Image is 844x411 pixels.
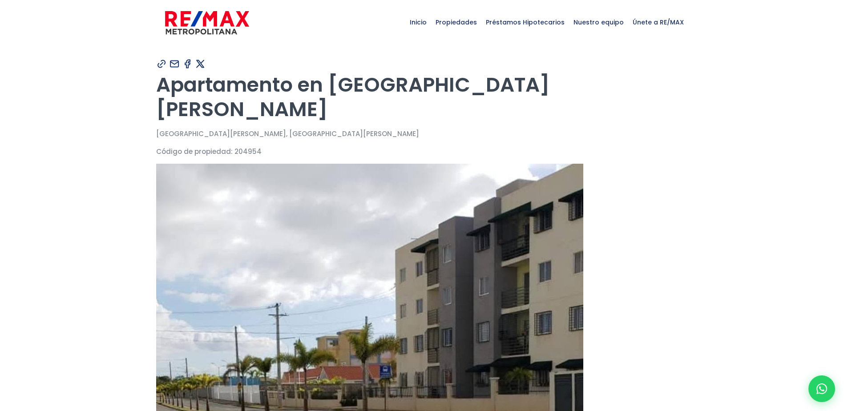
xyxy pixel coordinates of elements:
span: 204954 [234,147,262,156]
span: Préstamos Hipotecarios [481,9,569,36]
span: Código de propiedad: [156,147,233,156]
p: [GEOGRAPHIC_DATA][PERSON_NAME], [GEOGRAPHIC_DATA][PERSON_NAME] [156,128,688,139]
img: Compartir [169,58,180,69]
h1: Apartamento en [GEOGRAPHIC_DATA][PERSON_NAME] [156,73,688,121]
img: Compartir [156,58,167,69]
img: Compartir [195,58,206,69]
img: remax-metropolitana-logo [165,9,249,36]
span: Inicio [405,9,431,36]
span: Nuestro equipo [569,9,628,36]
span: Propiedades [431,9,481,36]
span: Únete a RE/MAX [628,9,688,36]
img: Compartir [182,58,193,69]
